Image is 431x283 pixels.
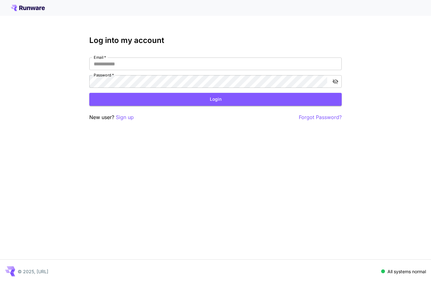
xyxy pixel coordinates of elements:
[387,268,426,275] p: All systems normal
[89,113,134,121] p: New user?
[89,36,342,45] h3: Log into my account
[89,93,342,106] button: Login
[299,113,342,121] button: Forgot Password?
[94,72,114,78] label: Password
[330,76,341,87] button: toggle password visibility
[94,55,106,60] label: Email
[18,268,48,275] p: © 2025, [URL]
[116,113,134,121] button: Sign up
